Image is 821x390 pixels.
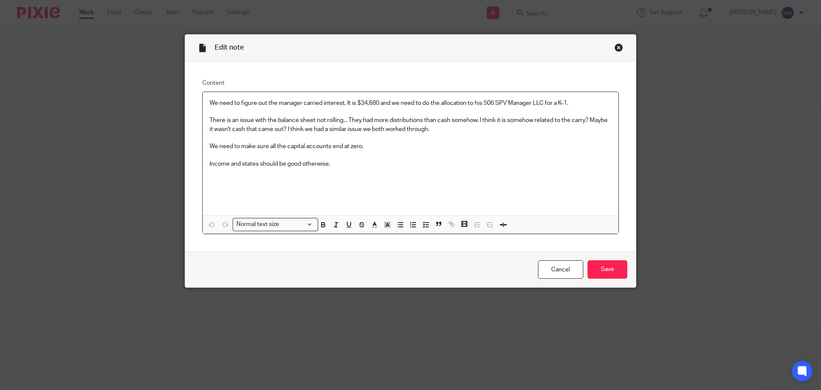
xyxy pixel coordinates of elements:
[210,160,611,168] p: Income and states should be good otherwise.
[588,260,627,279] input: Save
[210,116,611,134] p: There is an issue with the balance sheet not rolling... They had more distributions than cash som...
[233,218,318,231] div: Search for option
[235,220,281,229] span: Normal text size
[282,220,313,229] input: Search for option
[210,99,611,107] p: We need to figure out the manager carried interest. It is $34,680 and we need to do the allocatio...
[614,43,623,52] div: Close this dialog window
[538,260,583,279] a: Cancel
[202,79,619,87] label: Content
[215,44,244,51] span: Edit note
[210,142,611,151] p: We need to make sure all the capital accounts end at zero.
